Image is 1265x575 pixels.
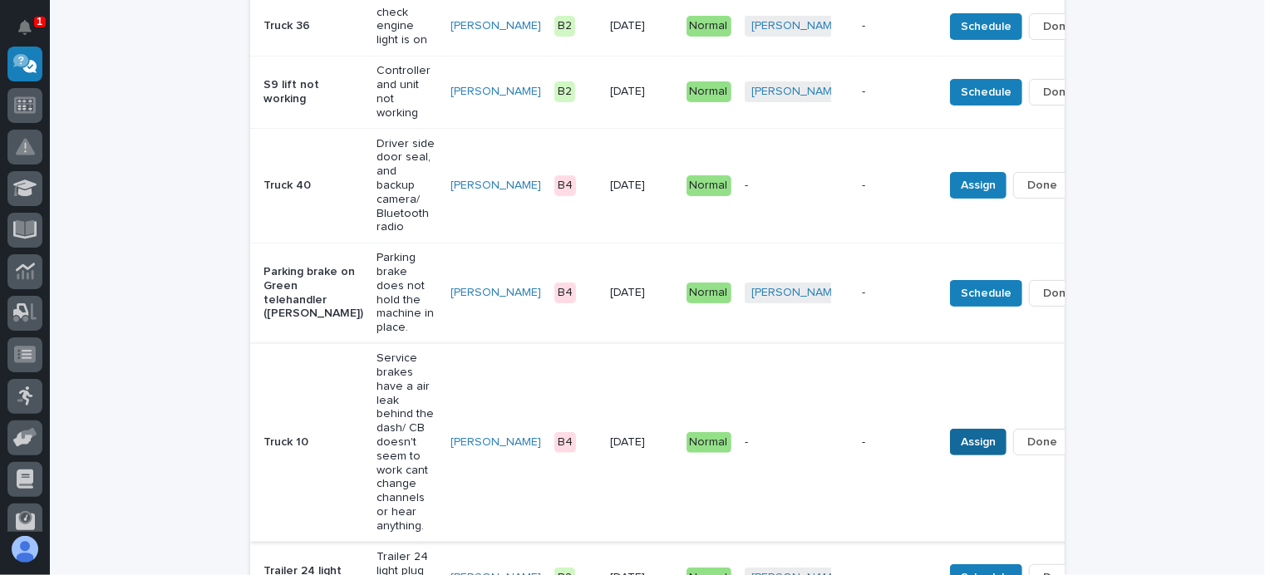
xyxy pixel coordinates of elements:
[687,175,731,196] div: Normal
[1013,429,1071,455] button: Done
[687,432,731,453] div: Normal
[263,19,363,33] p: Truck 36
[687,16,731,37] div: Normal
[37,16,42,27] p: 1
[751,286,842,300] a: [PERSON_NAME]
[263,78,363,106] p: S9 lift not working
[687,283,731,303] div: Normal
[450,19,541,33] a: [PERSON_NAME]
[250,128,1144,243] tr: Truck 40Driver side door seal, and backup camera/ Bluetooth radio[PERSON_NAME] B4[DATE]Normal--As...
[862,19,930,33] p: -
[250,343,1144,542] tr: Truck 10Service brakes have a air leak behind the dash/ CB doesn't seem to work cant change chann...
[1013,172,1071,199] button: Done
[751,85,842,99] a: [PERSON_NAME]
[1043,17,1073,37] span: Done
[554,81,575,102] div: B2
[610,286,672,300] p: [DATE]
[745,435,849,450] p: -
[950,79,1022,106] button: Schedule
[610,19,672,33] p: [DATE]
[250,56,1144,128] tr: S9 lift not workingController and unit not working[PERSON_NAME] B2[DATE]Normal[PERSON_NAME] -Sche...
[7,10,42,45] button: Notifications
[862,85,930,99] p: -
[1029,13,1087,40] button: Done
[862,286,930,300] p: -
[377,351,437,533] p: Service brakes have a air leak behind the dash/ CB doesn't seem to work cant change channels or h...
[263,265,363,321] p: Parking brake on Green telehandler ([PERSON_NAME])
[263,435,363,450] p: Truck 10
[450,179,541,193] a: [PERSON_NAME]
[961,432,996,452] span: Assign
[1029,280,1087,307] button: Done
[745,179,849,193] p: -
[377,251,437,335] p: Parking brake does not hold the machine in place.
[377,137,437,235] p: Driver side door seal, and backup camera/ Bluetooth radio
[1027,432,1057,452] span: Done
[950,172,1007,199] button: Assign
[961,175,996,195] span: Assign
[450,435,541,450] a: [PERSON_NAME]
[450,85,541,99] a: [PERSON_NAME]
[250,243,1144,343] tr: Parking brake on Green telehandler ([PERSON_NAME])Parking brake does not hold the machine in plac...
[1027,175,1057,195] span: Done
[862,435,930,450] p: -
[687,81,731,102] div: Normal
[961,82,1012,102] span: Schedule
[554,16,575,37] div: B2
[450,286,541,300] a: [PERSON_NAME]
[751,19,842,33] a: [PERSON_NAME]
[7,532,42,567] button: users-avatar
[950,280,1022,307] button: Schedule
[554,175,576,196] div: B4
[610,85,672,99] p: [DATE]
[950,429,1007,455] button: Assign
[961,283,1012,303] span: Schedule
[1043,82,1073,102] span: Done
[950,13,1022,40] button: Schedule
[961,17,1012,37] span: Schedule
[610,179,672,193] p: [DATE]
[554,432,576,453] div: B4
[862,179,930,193] p: -
[263,179,363,193] p: Truck 40
[1043,283,1073,303] span: Done
[377,6,437,47] p: check engine light is on
[610,435,672,450] p: [DATE]
[377,64,437,120] p: Controller and unit not working
[21,20,42,47] div: Notifications1
[554,283,576,303] div: B4
[1029,79,1087,106] button: Done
